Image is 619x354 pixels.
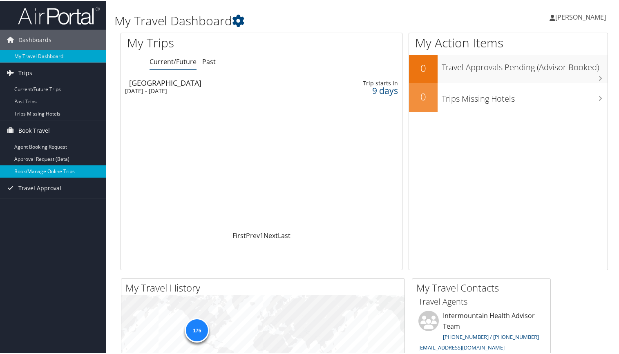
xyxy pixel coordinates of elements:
[18,120,50,140] span: Book Travel
[125,87,307,94] div: [DATE] - [DATE]
[339,79,398,86] div: Trip starts in
[442,57,608,72] h3: Travel Approvals Pending (Advisor Booked)
[409,60,438,74] h2: 0
[418,295,544,307] h3: Travel Agents
[339,86,398,94] div: 9 days
[18,177,61,198] span: Travel Approval
[114,11,447,29] h1: My Travel Dashboard
[443,332,539,340] a: [PHONE_NUMBER] / [PHONE_NUMBER]
[125,280,404,294] h2: My Travel History
[18,29,51,49] span: Dashboards
[185,317,209,342] div: 175
[232,230,246,239] a: First
[418,343,505,350] a: [EMAIL_ADDRESS][DOMAIN_NAME]
[260,230,264,239] a: 1
[409,82,608,111] a: 0Trips Missing Hotels
[278,230,291,239] a: Last
[409,89,438,103] h2: 0
[416,280,550,294] h2: My Travel Contacts
[127,33,279,51] h1: My Trips
[202,56,216,65] a: Past
[246,230,260,239] a: Prev
[18,62,32,82] span: Trips
[150,56,197,65] a: Current/Future
[264,230,278,239] a: Next
[129,78,311,86] div: [GEOGRAPHIC_DATA]
[550,4,614,29] a: [PERSON_NAME]
[18,5,100,24] img: airportal-logo.png
[442,88,608,104] h3: Trips Missing Hotels
[414,310,548,354] li: Intermountain Health Advisor Team
[409,33,608,51] h1: My Action Items
[409,54,608,82] a: 0Travel Approvals Pending (Advisor Booked)
[555,12,606,21] span: [PERSON_NAME]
